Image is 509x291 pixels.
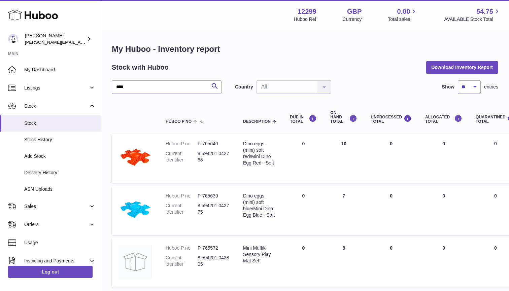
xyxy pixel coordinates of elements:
td: 0 [418,186,469,235]
span: 54.75 [476,7,493,16]
td: 0 [283,238,324,287]
td: 0 [364,186,418,235]
div: Dino eggs (mini) soft red/Mini Dino Egg Red - Soft [243,141,276,166]
span: [PERSON_NAME][EMAIL_ADDRESS][DOMAIN_NAME] [25,39,135,45]
dt: Huboo P no [166,141,198,147]
div: Huboo Ref [294,16,316,23]
span: Stock [24,120,96,126]
label: Show [442,84,454,90]
span: Stock [24,103,89,109]
td: 0 [283,186,324,235]
div: ALLOCATED Total [425,115,462,124]
strong: 12299 [298,7,316,16]
td: 7 [324,186,364,235]
span: AVAILABLE Stock Total [444,16,501,23]
div: DUE IN TOTAL [290,115,317,124]
dt: Current identifier [166,150,198,163]
span: 0 [494,193,497,198]
img: product image [118,141,152,174]
span: Add Stock [24,153,96,159]
span: 0 [494,245,497,251]
td: 0 [364,238,418,287]
img: product image [118,245,152,279]
span: Stock History [24,137,96,143]
td: 0 [418,134,469,183]
span: Total sales [388,16,418,23]
dd: P-765640 [198,141,230,147]
span: Invoicing and Payments [24,258,89,264]
img: anthony@happyfeetplaymats.co.uk [8,34,18,44]
strong: GBP [347,7,362,16]
dd: P-765639 [198,193,230,199]
span: 0 [494,141,497,146]
label: Country [235,84,253,90]
dd: 8 594201 042805 [198,255,230,267]
dt: Current identifier [166,255,198,267]
button: Download Inventory Report [426,61,498,73]
div: UNPROCESSED Total [371,115,412,124]
span: Delivery History [24,170,96,176]
a: 0.00 Total sales [388,7,418,23]
dd: 8 594201 042768 [198,150,230,163]
dt: Current identifier [166,203,198,215]
td: 0 [283,134,324,183]
span: Orders [24,221,89,228]
span: 0.00 [397,7,410,16]
td: 0 [418,238,469,287]
span: Sales [24,203,89,210]
div: [PERSON_NAME] [25,33,86,45]
div: Dino eggs (mini) soft blue/Mini Dino Egg Blue - Soft [243,193,276,218]
span: Huboo P no [166,119,192,124]
h1: My Huboo - Inventory report [112,44,498,54]
span: Listings [24,85,89,91]
a: 54.75 AVAILABLE Stock Total [444,7,501,23]
dd: 8 594201 042775 [198,203,230,215]
dt: Huboo P no [166,245,198,251]
dt: Huboo P no [166,193,198,199]
span: My Dashboard [24,67,96,73]
img: product image [118,193,152,226]
span: entries [484,84,498,90]
span: Usage [24,240,96,246]
td: 8 [324,238,364,287]
a: Log out [8,266,93,278]
div: Mini Muffik Sensory Play Mat Set [243,245,276,264]
div: ON HAND Total [330,111,357,124]
h2: Stock with Huboo [112,63,169,72]
td: 10 [324,134,364,183]
span: ASN Uploads [24,186,96,192]
dd: P-765572 [198,245,230,251]
td: 0 [364,134,418,183]
span: Description [243,119,271,124]
div: Currency [343,16,362,23]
